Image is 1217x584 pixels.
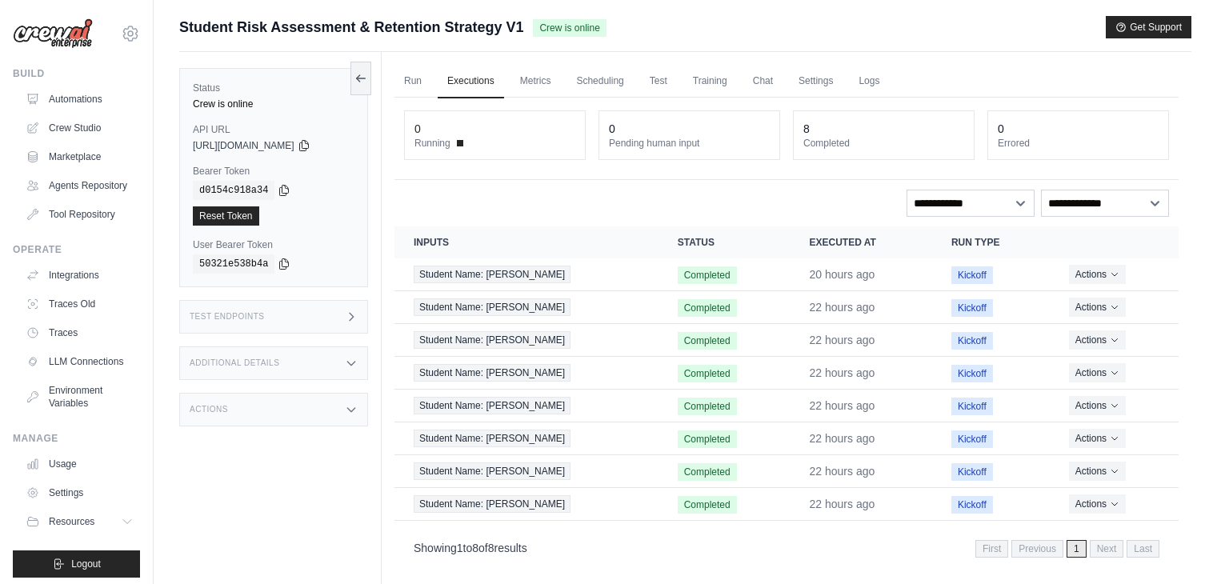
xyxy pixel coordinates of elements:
[179,16,523,38] span: Student Risk Assessment & Retention Strategy V1
[678,299,737,317] span: Completed
[19,451,140,477] a: Usage
[19,349,140,374] a: LLM Connections
[190,312,265,322] h3: Test Endpoints
[1069,396,1126,415] button: Actions for execution
[951,365,993,382] span: Kickoff
[566,65,633,98] a: Scheduling
[975,540,1008,558] span: First
[609,121,615,137] div: 0
[810,432,875,445] time: September 21, 2025 at 16:10 IST
[951,398,993,415] span: Kickoff
[1069,429,1126,448] button: Actions for execution
[414,397,570,414] span: Student Name: [PERSON_NAME]
[951,496,993,514] span: Kickoff
[13,243,140,256] div: Operate
[190,405,228,414] h3: Actions
[1069,462,1126,481] button: Actions for execution
[193,254,274,274] code: 50321e538b4a
[1106,16,1191,38] button: Get Support
[678,430,737,448] span: Completed
[193,139,294,152] span: [URL][DOMAIN_NAME]
[1067,540,1087,558] span: 1
[414,266,570,283] span: Student Name: [PERSON_NAME]
[414,495,639,513] a: View execution details for Student Name
[678,496,737,514] span: Completed
[659,226,791,258] th: Status
[683,65,737,98] a: Training
[414,397,639,414] a: View execution details for Student Name
[932,226,1050,258] th: Run Type
[71,558,101,570] span: Logout
[394,226,1179,568] section: Crew executions table
[810,399,875,412] time: September 21, 2025 at 16:15 IST
[19,173,140,198] a: Agents Repository
[849,65,889,98] a: Logs
[13,67,140,80] div: Build
[193,238,354,251] label: User Bearer Token
[13,432,140,445] div: Manage
[810,334,875,346] time: September 21, 2025 at 16:23 IST
[193,82,354,94] label: Status
[510,65,561,98] a: Metrics
[1069,494,1126,514] button: Actions for execution
[19,291,140,317] a: Traces Old
[1069,265,1126,284] button: Actions for execution
[803,121,810,137] div: 8
[810,465,875,478] time: September 21, 2025 at 16:09 IST
[414,298,639,316] a: View execution details for Student Name
[743,65,783,98] a: Chat
[951,430,993,448] span: Kickoff
[998,137,1159,150] dt: Errored
[414,121,421,137] div: 0
[19,378,140,416] a: Environment Variables
[1069,363,1126,382] button: Actions for execution
[414,495,570,513] span: Student Name: [PERSON_NAME]
[414,331,570,349] span: Student Name: [PERSON_NAME]
[533,19,606,37] span: Crew is online
[678,365,737,382] span: Completed
[394,65,431,98] a: Run
[414,430,639,447] a: View execution details for Student Name
[472,542,478,554] span: 8
[951,463,993,481] span: Kickoff
[19,509,140,534] button: Resources
[414,462,639,480] a: View execution details for Student Name
[951,332,993,350] span: Kickoff
[414,364,570,382] span: Student Name: [PERSON_NAME]
[810,498,875,510] time: September 21, 2025 at 16:06 IST
[414,364,639,382] a: View execution details for Student Name
[19,86,140,112] a: Automations
[13,18,93,49] img: Logo
[789,65,843,98] a: Settings
[1127,540,1159,558] span: Last
[193,123,354,136] label: API URL
[791,226,932,258] th: Executed at
[810,301,875,314] time: September 21, 2025 at 16:28 IST
[1090,540,1124,558] span: Next
[414,266,639,283] a: View execution details for Student Name
[1069,330,1126,350] button: Actions for execution
[1069,298,1126,317] button: Actions for execution
[951,299,993,317] span: Kickoff
[193,98,354,110] div: Crew is online
[810,268,875,281] time: September 21, 2025 at 18:49 IST
[803,137,964,150] dt: Completed
[19,202,140,227] a: Tool Repository
[678,463,737,481] span: Completed
[810,366,875,379] time: September 21, 2025 at 16:17 IST
[193,206,259,226] a: Reset Token
[394,527,1179,568] nav: Pagination
[609,137,770,150] dt: Pending human input
[414,137,450,150] span: Running
[193,181,274,200] code: d0154c918a34
[19,480,140,506] a: Settings
[678,398,737,415] span: Completed
[998,121,1004,137] div: 0
[193,165,354,178] label: Bearer Token
[19,320,140,346] a: Traces
[49,515,94,528] span: Resources
[19,144,140,170] a: Marketplace
[414,430,570,447] span: Student Name: [PERSON_NAME]
[438,65,504,98] a: Executions
[19,262,140,288] a: Integrations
